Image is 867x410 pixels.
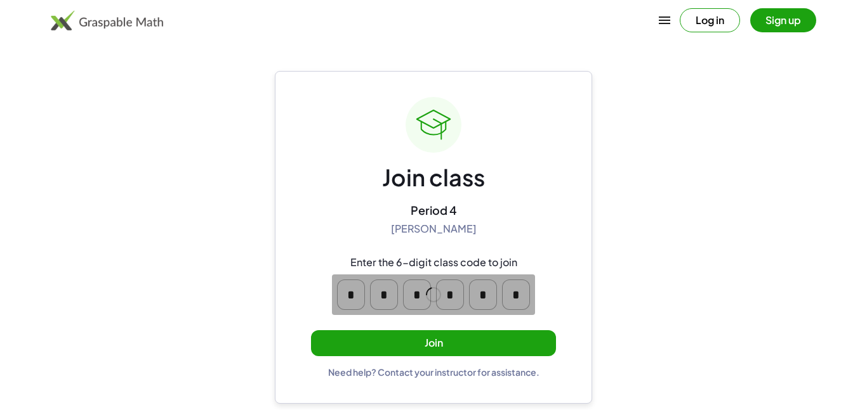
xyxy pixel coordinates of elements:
[328,366,539,378] div: Need help? Contact your instructor for assistance.
[391,222,477,236] div: [PERSON_NAME]
[382,163,485,193] div: Join class
[311,330,556,356] button: Join
[680,8,740,32] button: Log in
[350,256,517,269] div: Enter the 6-digit class code to join
[411,203,457,217] div: Period 4
[750,8,816,32] button: Sign up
